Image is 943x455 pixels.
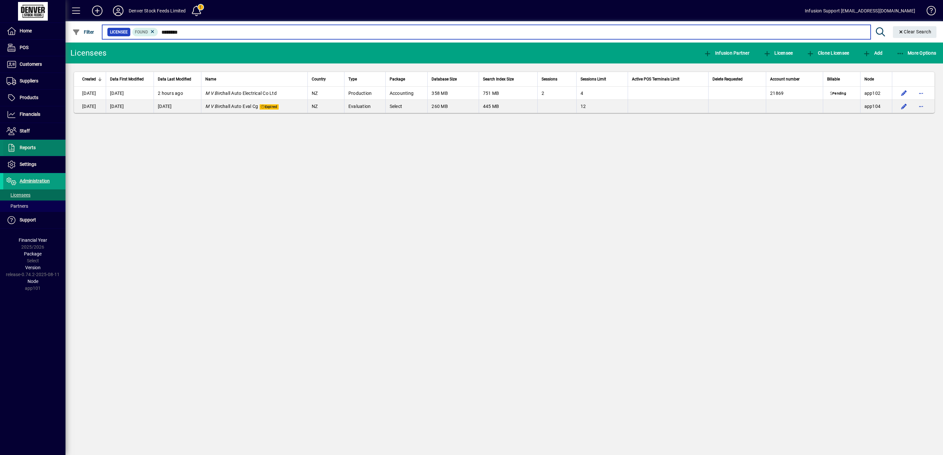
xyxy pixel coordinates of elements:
[763,50,793,56] span: Licensee
[20,45,28,50] span: POS
[829,91,847,96] span: Pending
[3,123,65,139] a: Staff
[20,178,50,184] span: Administration
[3,156,65,173] a: Settings
[712,76,762,83] div: Delete Requested
[762,47,795,59] button: Licensee
[770,76,819,83] div: Account number
[390,76,424,83] div: Package
[245,104,248,109] em: v
[805,47,851,59] button: Clone Licensee
[537,87,576,100] td: 2
[20,78,38,83] span: Suppliers
[3,40,65,56] a: POS
[827,76,840,83] span: Billable
[135,30,148,34] span: Found
[3,106,65,123] a: Financials
[344,100,385,113] td: Evaluation
[20,112,40,117] span: Financials
[312,76,326,83] span: Country
[20,61,42,67] span: Customers
[427,100,479,113] td: 260 MB
[899,101,909,112] button: Edit
[25,265,41,270] span: Version
[71,26,96,38] button: Filter
[3,201,65,212] a: Partners
[20,162,36,167] span: Settings
[205,104,258,109] span: chall Auto E al Cg
[770,76,800,83] span: Account number
[106,100,154,113] td: [DATE]
[483,76,514,83] span: Search Index Size
[3,212,65,228] a: Support
[893,26,937,38] button: Clear
[312,76,340,83] div: Country
[899,88,909,98] button: Edit
[385,87,428,100] td: Accounting
[211,91,213,96] em: V
[205,76,304,83] div: Name
[483,76,533,83] div: Search Index Size
[108,5,129,17] button: Profile
[581,76,606,83] span: Sessions Limit
[542,76,557,83] span: Sessions
[205,104,209,109] em: M
[806,50,849,56] span: Clone Licensee
[432,76,475,83] div: Database Size
[20,145,36,150] span: Reports
[863,50,882,56] span: Add
[432,76,457,83] span: Database Size
[895,47,938,59] button: More Options
[20,128,30,133] span: Staff
[129,6,186,16] div: Denver Stock Feeds Limited
[70,48,106,58] div: Licensees
[861,47,884,59] button: Add
[214,104,220,109] em: Bir
[307,100,344,113] td: NZ
[479,87,537,100] td: 751 MB
[7,192,30,198] span: Licensees
[348,76,357,83] span: Type
[3,23,65,39] a: Home
[805,6,915,16] div: Infusion Support [EMAIL_ADDRESS][DOMAIN_NAME]
[19,237,47,243] span: Financial Year
[307,87,344,100] td: NZ
[87,5,108,17] button: Add
[82,76,102,83] div: Created
[766,87,823,100] td: 21869
[3,140,65,156] a: Reports
[3,189,65,201] a: Licensees
[576,87,628,100] td: 4
[864,76,888,83] div: Node
[827,76,856,83] div: Billable
[132,28,158,36] mat-chip: Found Status: Found
[205,91,277,96] span: chall Auto Electrical Co Ltd
[864,91,881,96] span: app102.prod.infusionbusinesssoftware.com
[205,91,209,96] em: M
[3,90,65,106] a: Products
[214,91,220,96] em: Bir
[702,47,751,59] button: Infusion Partner
[427,87,479,100] td: 358 MB
[632,76,679,83] span: Active POS Terminals Limit
[3,73,65,89] a: Suppliers
[28,279,38,284] span: Node
[205,76,216,83] span: Name
[898,29,932,34] span: Clear Search
[260,104,278,110] span: Expired
[211,104,213,109] em: V
[158,76,197,83] div: Data Last Modified
[581,76,624,83] div: Sessions Limit
[864,76,874,83] span: Node
[110,76,150,83] div: Data First Modified
[154,87,201,100] td: 2 hours ago
[348,76,381,83] div: Type
[24,251,42,256] span: Package
[72,29,94,35] span: Filter
[74,87,106,100] td: [DATE]
[864,104,881,109] span: app104.prod.infusionbusinesssoftware.com
[3,56,65,73] a: Customers
[20,217,36,222] span: Support
[74,100,106,113] td: [DATE]
[106,87,154,100] td: [DATE]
